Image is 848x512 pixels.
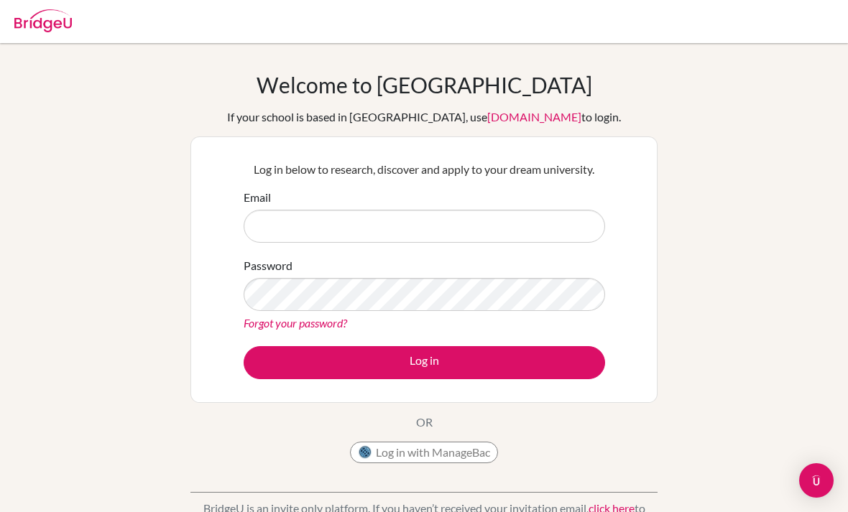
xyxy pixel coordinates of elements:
[257,72,592,98] h1: Welcome to [GEOGRAPHIC_DATA]
[14,9,72,32] img: Bridge-U
[799,463,834,498] div: Open Intercom Messenger
[244,161,605,178] p: Log in below to research, discover and apply to your dream university.
[244,316,347,330] a: Forgot your password?
[244,346,605,379] button: Log in
[487,110,581,124] a: [DOMAIN_NAME]
[244,189,271,206] label: Email
[350,442,498,463] button: Log in with ManageBac
[227,108,621,126] div: If your school is based in [GEOGRAPHIC_DATA], use to login.
[416,414,433,431] p: OR
[244,257,292,274] label: Password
